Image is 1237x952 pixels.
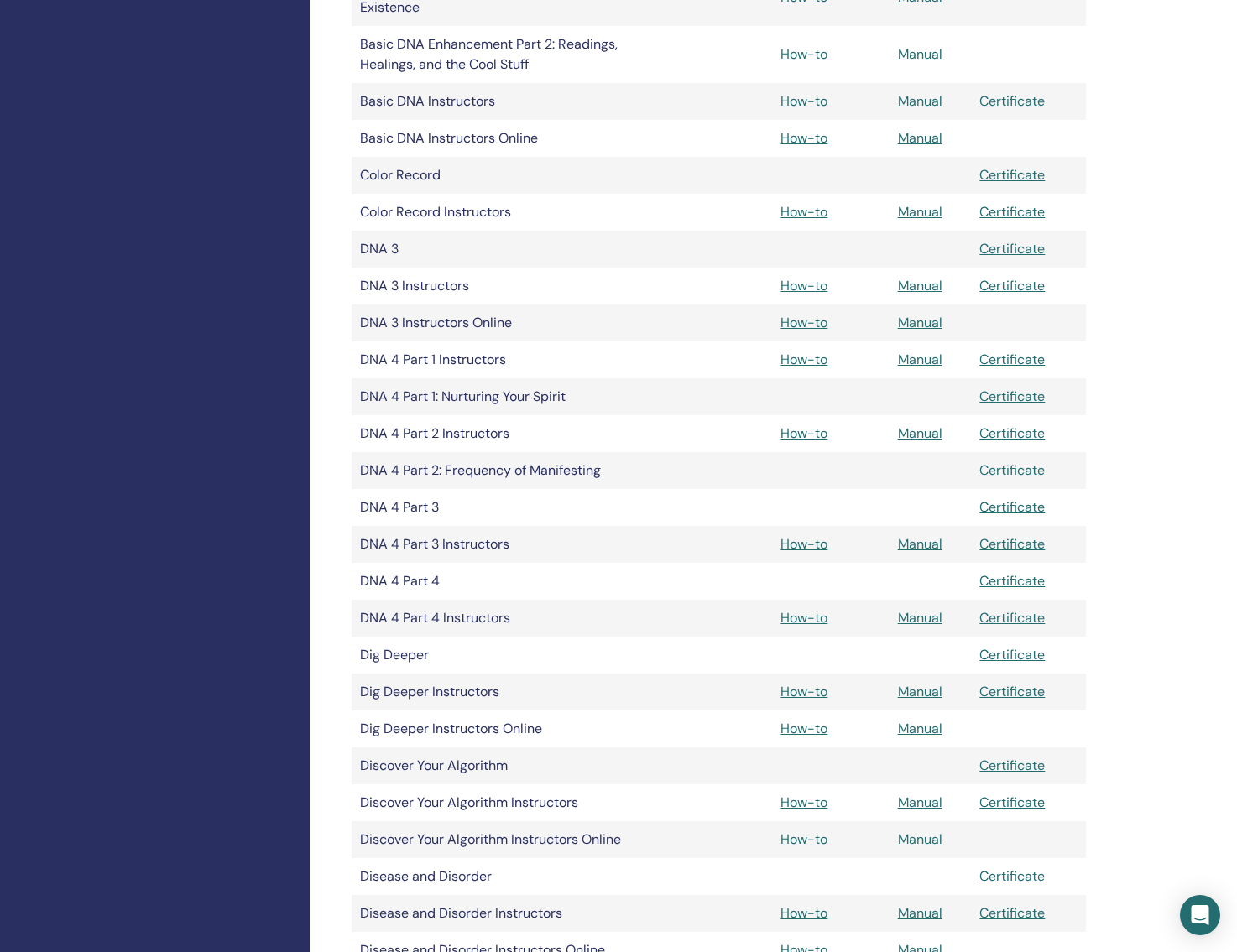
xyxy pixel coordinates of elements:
[352,83,654,120] td: Basic DNA Instructors
[780,904,827,922] a: How-to
[352,858,654,895] td: Disease and Disorder
[898,314,942,331] a: Manual
[898,45,942,63] a: Manual
[352,415,654,452] td: DNA 4 Part 2 Instructors
[352,895,654,932] td: Disease and Disorder Instructors
[352,784,654,821] td: Discover Your Algorithm Instructors
[979,572,1045,590] a: Certificate
[979,277,1045,294] a: Certificate
[979,683,1045,700] a: Certificate
[898,683,942,700] a: Manual
[780,535,827,553] a: How-to
[780,793,827,811] a: How-to
[898,609,942,627] a: Manual
[780,45,827,63] a: How-to
[979,388,1045,405] a: Certificate
[898,203,942,221] a: Manual
[780,351,827,368] a: How-to
[898,277,942,294] a: Manual
[898,793,942,811] a: Manual
[979,424,1045,442] a: Certificate
[352,304,654,341] td: DNA 3 Instructors Online
[780,720,827,737] a: How-to
[898,92,942,110] a: Manual
[352,600,654,637] td: DNA 4 Part 4 Instructors
[780,129,827,147] a: How-to
[352,194,654,231] td: Color Record Instructors
[352,26,654,83] td: Basic DNA Enhancement Part 2: Readings, Healings, and the Cool Stuff
[780,203,827,221] a: How-to
[898,830,942,848] a: Manual
[352,710,654,747] td: Dig Deeper Instructors Online
[979,793,1045,811] a: Certificate
[1180,895,1220,935] div: Open Intercom Messenger
[780,277,827,294] a: How-to
[979,609,1045,627] a: Certificate
[979,498,1045,516] a: Certificate
[352,674,654,710] td: Dig Deeper Instructors
[898,904,942,922] a: Manual
[979,535,1045,553] a: Certificate
[352,526,654,563] td: DNA 4 Part 3 Instructors
[898,351,942,368] a: Manual
[898,720,942,737] a: Manual
[898,129,942,147] a: Manual
[780,314,827,331] a: How-to
[979,757,1045,774] a: Certificate
[780,609,827,627] a: How-to
[898,535,942,553] a: Manual
[979,867,1045,885] a: Certificate
[352,747,654,784] td: Discover Your Algorithm
[780,92,827,110] a: How-to
[979,646,1045,663] a: Certificate
[780,830,827,848] a: How-to
[780,683,827,700] a: How-to
[979,240,1045,258] a: Certificate
[979,904,1045,922] a: Certificate
[979,203,1045,221] a: Certificate
[352,637,654,674] td: Dig Deeper
[352,452,654,489] td: DNA 4 Part 2: Frequency of Manifesting
[979,351,1045,368] a: Certificate
[352,821,654,858] td: Discover Your Algorithm Instructors Online
[898,424,942,442] a: Manual
[352,378,654,415] td: DNA 4 Part 1: Nurturing Your Spirit
[780,424,827,442] a: How-to
[979,461,1045,479] a: Certificate
[979,166,1045,184] a: Certificate
[352,157,654,194] td: Color Record
[352,120,654,157] td: Basic DNA Instructors Online
[352,341,654,378] td: DNA 4 Part 1 Instructors
[979,92,1045,110] a: Certificate
[352,489,654,526] td: DNA 4 Part 3
[352,231,654,268] td: DNA 3
[352,268,654,304] td: DNA 3 Instructors
[352,563,654,600] td: DNA 4 Part 4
